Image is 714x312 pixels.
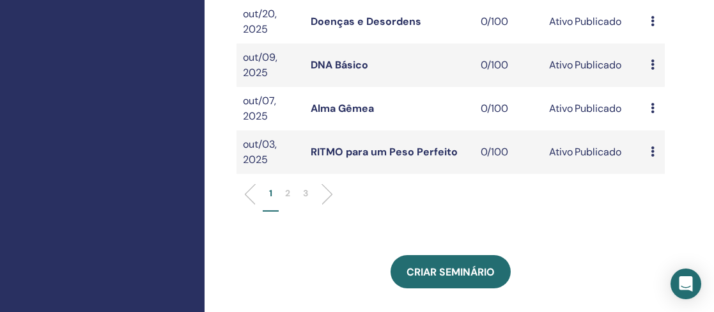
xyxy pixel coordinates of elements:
[543,130,645,174] td: Ativo Publicado
[311,58,368,72] a: DNA Básico
[474,130,542,174] td: 0/100
[303,187,308,200] p: 3
[311,145,458,159] a: RITMO para um Peso Perfeito
[237,43,304,87] td: out/09, 2025
[237,130,304,174] td: out/03, 2025
[269,187,272,200] p: 1
[237,87,304,130] td: out/07, 2025
[285,187,290,200] p: 2
[407,265,495,279] span: Criar seminário
[474,87,542,130] td: 0/100
[311,15,421,28] a: Doenças e Desordens
[311,102,374,115] a: Alma Gêmea
[543,43,645,87] td: Ativo Publicado
[543,87,645,130] td: Ativo Publicado
[671,269,701,299] div: Open Intercom Messenger
[474,43,542,87] td: 0/100
[391,255,511,288] a: Criar seminário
